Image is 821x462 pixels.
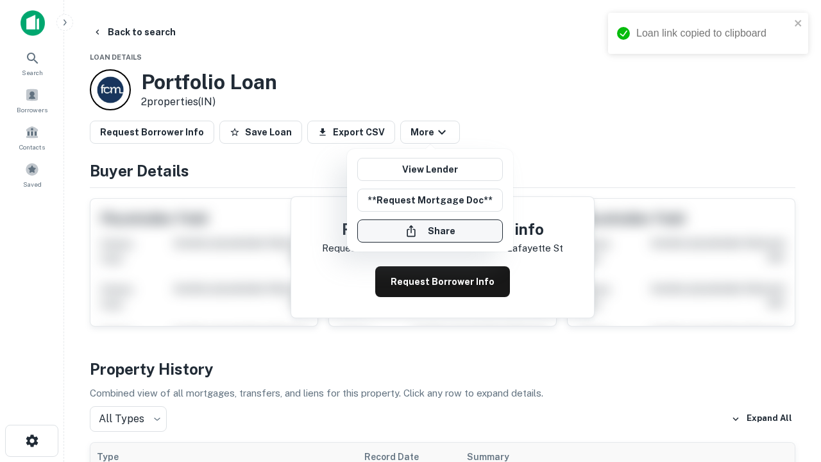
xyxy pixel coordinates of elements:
button: **Request Mortgage Doc** [357,189,503,212]
button: close [794,18,803,30]
div: Loan link copied to clipboard [636,26,790,41]
button: Share [357,219,503,243]
iframe: Chat Widget [757,318,821,380]
a: View Lender [357,158,503,181]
